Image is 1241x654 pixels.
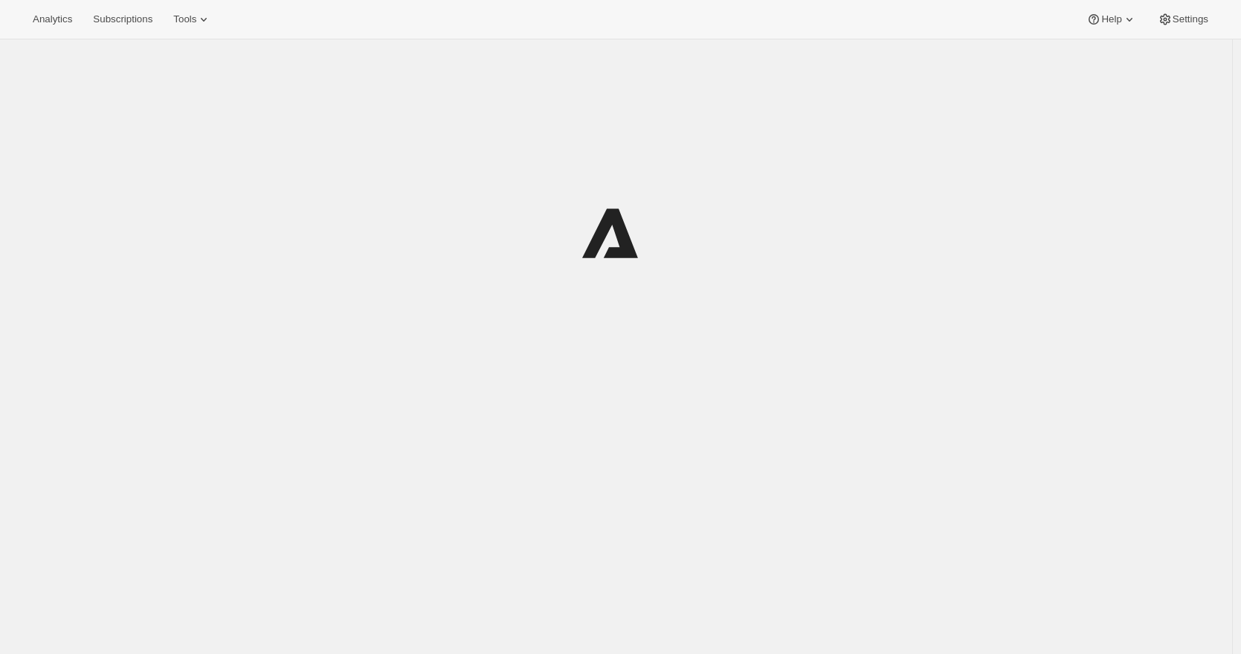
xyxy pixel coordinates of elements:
span: Subscriptions [93,13,152,25]
button: Settings [1149,9,1217,30]
span: Help [1101,13,1121,25]
button: Analytics [24,9,81,30]
span: Tools [173,13,196,25]
button: Subscriptions [84,9,161,30]
button: Help [1077,9,1145,30]
button: Tools [164,9,220,30]
span: Analytics [33,13,72,25]
span: Settings [1173,13,1208,25]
